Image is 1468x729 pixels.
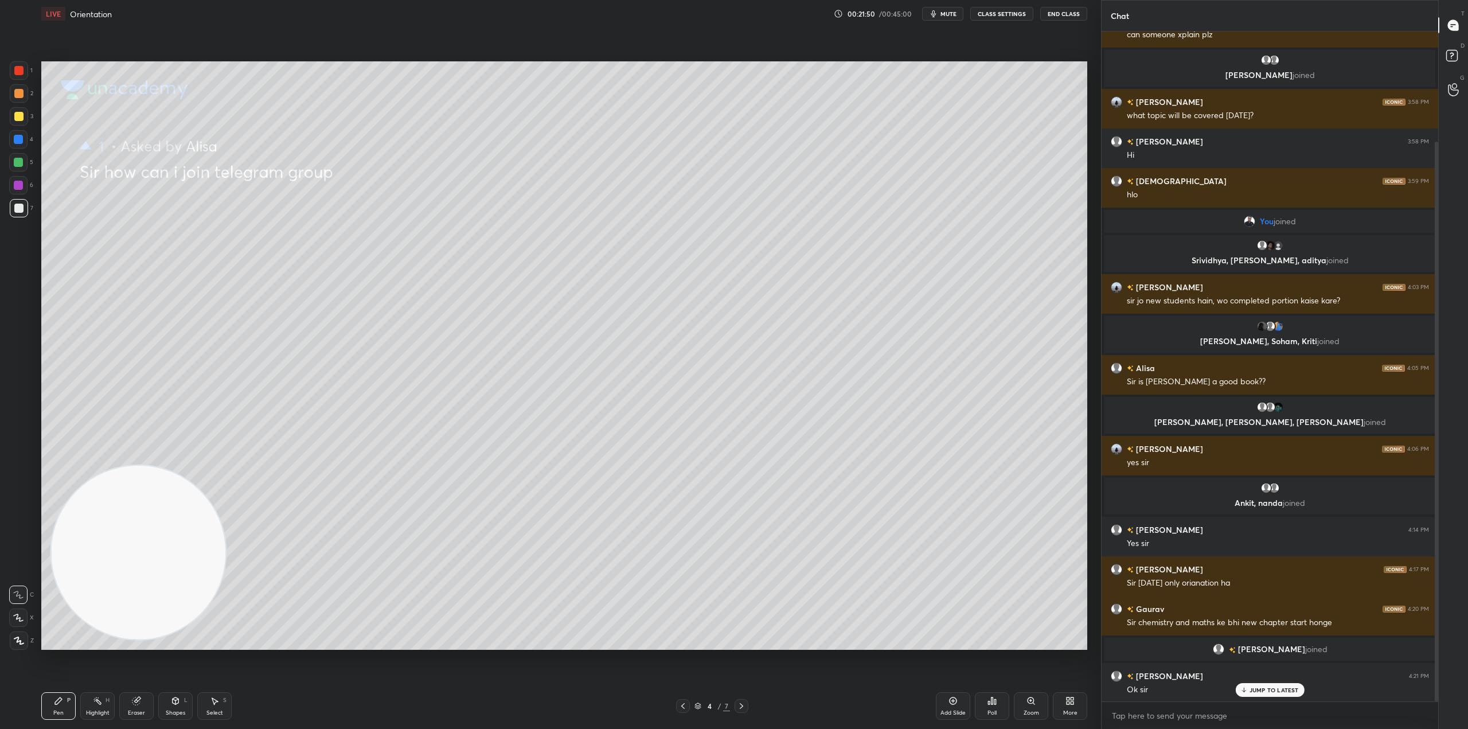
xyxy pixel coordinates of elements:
[1024,710,1039,716] div: Zoom
[1111,136,1122,147] img: default.png
[1111,71,1428,80] p: [PERSON_NAME]
[1256,321,1268,332] img: 1828d50d90734594b463c63bdf11916a.jpg
[1111,256,1428,265] p: Srividhya, [PERSON_NAME], aditya
[1111,337,1428,346] p: [PERSON_NAME], Soham, Kriti
[1127,365,1134,372] img: no-rating-badge.077c3623.svg
[1272,401,1284,413] img: c2d513fe9bdc409bafb5a6f45ace1bed.jpg
[1283,497,1305,508] span: joined
[1408,138,1429,145] div: 3:58 PM
[1364,416,1386,427] span: joined
[1127,606,1134,613] img: no-rating-badge.077c3623.svg
[67,697,71,703] div: P
[1408,178,1429,185] div: 3:59 PM
[1274,217,1296,226] span: joined
[1127,284,1134,291] img: no-rating-badge.077c3623.svg
[1264,321,1276,332] img: default.png
[1326,255,1349,266] span: joined
[1111,362,1122,374] img: default.png
[1111,443,1122,455] img: 6c565100a0774568bdf47d932c944858.jpg
[1134,443,1203,455] h6: [PERSON_NAME]
[1127,29,1429,41] div: can someone xplain plz
[1384,566,1407,573] img: iconic-dark.1390631f.png
[1409,673,1429,680] div: 4:21 PM
[1134,362,1155,374] h6: Alisa
[1293,69,1315,80] span: joined
[922,7,963,21] button: mute
[1260,482,1272,494] img: default.png
[1134,670,1203,682] h6: [PERSON_NAME]
[1134,281,1203,293] h6: [PERSON_NAME]
[1256,240,1268,251] img: default.png
[1272,321,1284,332] img: 02bf1879b5ce4f07b61969f22ca676e8.jpg
[1134,175,1227,187] h6: [DEMOGRAPHIC_DATA]
[1127,139,1134,145] img: no-rating-badge.077c3623.svg
[1063,710,1077,716] div: More
[1407,446,1429,453] div: 4:06 PM
[1134,563,1203,575] h6: [PERSON_NAME]
[1127,617,1429,629] div: Sir chemistry and maths ke bhi new chapter start honge
[1127,150,1429,161] div: Hi
[53,710,64,716] div: Pen
[717,703,721,709] div: /
[1272,240,1284,251] img: dd1d4ee2dc0e4763b55f1f850a2e3c36.jpg
[1383,178,1405,185] img: iconic-dark.1390631f.png
[1111,670,1122,682] img: default.png
[1383,99,1405,106] img: iconic-dark.1390631f.png
[86,710,110,716] div: Highlight
[206,710,223,716] div: Select
[1134,135,1203,147] h6: [PERSON_NAME]
[9,130,33,149] div: 4
[1111,524,1122,536] img: default.png
[184,697,188,703] div: L
[223,697,227,703] div: S
[940,710,966,716] div: Add Slide
[9,153,33,171] div: 5
[1305,645,1328,654] span: joined
[1407,365,1429,372] div: 4:05 PM
[1213,644,1224,655] img: default.png
[1461,41,1465,50] p: D
[1111,564,1122,575] img: default.png
[10,631,34,650] div: Z
[9,609,34,627] div: X
[1317,336,1340,346] span: joined
[970,7,1033,21] button: CLASS SETTINGS
[1127,178,1134,185] img: no-rating-badge.077c3623.svg
[1127,567,1134,573] img: no-rating-badge.077c3623.svg
[1268,482,1280,494] img: default.png
[1134,524,1203,536] h6: [PERSON_NAME]
[1250,687,1299,693] p: JUMP TO LATEST
[1111,603,1122,615] img: default.png
[1127,457,1429,469] div: yes sir
[106,697,110,703] div: H
[1111,282,1122,293] img: 6c565100a0774568bdf47d932c944858.jpg
[1127,189,1429,201] div: hlo
[1134,96,1203,108] h6: [PERSON_NAME]
[9,176,33,194] div: 6
[10,107,33,126] div: 3
[1040,7,1087,21] button: End Class
[1134,603,1164,615] h6: Gaurav
[1127,527,1134,533] img: no-rating-badge.077c3623.svg
[1127,446,1134,453] img: no-rating-badge.077c3623.svg
[1256,401,1268,413] img: default.png
[1111,176,1122,187] img: default.png
[704,703,715,709] div: 4
[1409,566,1429,573] div: 4:17 PM
[1111,96,1122,108] img: 6c565100a0774568bdf47d932c944858.jpg
[1264,240,1276,251] img: 025018cbcd7349ffb3e733a1e09620d1.jpg
[166,710,185,716] div: Shapes
[940,10,956,18] span: mute
[1229,647,1236,653] img: no-rating-badge.077c3623.svg
[1260,217,1274,226] span: You
[1127,295,1429,307] div: sir jo new students hain, wo completed portion kaise kare?
[128,710,145,716] div: Eraser
[1127,376,1429,388] div: Sir is [PERSON_NAME] a good book??
[1408,284,1429,291] div: 4:03 PM
[1260,54,1272,66] img: default.png
[1461,9,1465,18] p: T
[1127,110,1429,122] div: what topic will be covered [DATE]?
[1111,498,1428,508] p: Ankit, nanda
[1127,538,1429,549] div: Yes sir
[1382,365,1405,372] img: iconic-dark.1390631f.png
